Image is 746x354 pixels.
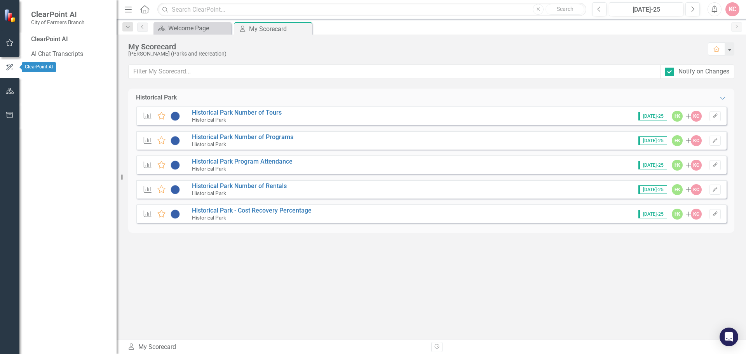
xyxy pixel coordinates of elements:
a: AI Chat Transcripts [31,50,109,59]
a: Historical Park Program Attendance [192,158,293,165]
div: HK [672,160,683,171]
a: Welcome Page [155,23,229,33]
img: No Information [170,160,180,170]
div: My Scorecard [128,42,700,51]
div: HK [672,184,683,195]
small: Historical Park [192,117,226,123]
span: [DATE]-25 [638,112,667,120]
a: Historical Park Number of Programs [192,133,293,141]
div: My Scorecard [127,343,425,352]
div: KC [691,209,702,220]
a: Historical Park Number of Rentals [192,182,287,190]
div: Historical Park [136,93,177,102]
div: Open Intercom Messenger [720,328,738,346]
div: Welcome Page [168,23,229,33]
div: ClearPoint AI [22,62,56,72]
img: ClearPoint Strategy [4,9,17,23]
small: City of Farmers Branch [31,19,84,25]
button: [DATE]-25 [609,2,683,16]
div: HK [672,135,683,146]
div: ClearPoint AI [31,35,109,44]
button: KC [725,2,739,16]
div: My Scorecard [249,24,310,34]
a: Historical Park - Cost Recovery Percentage [192,207,312,214]
span: ClearPoint AI [31,10,84,19]
div: [DATE]-25 [612,5,681,14]
span: [DATE]-25 [638,185,667,194]
span: [DATE]-25 [638,136,667,145]
button: Search [546,4,584,15]
div: [PERSON_NAME] (Parks and Recreation) [128,51,700,57]
small: Historical Park [192,166,226,172]
img: No Information [170,185,180,194]
input: Search ClearPoint... [157,3,586,16]
span: [DATE]-25 [638,210,667,218]
span: [DATE]-25 [638,161,667,169]
small: Historical Park [192,141,226,147]
img: No Information [170,112,180,121]
div: KC [691,111,702,122]
span: Search [557,6,573,12]
small: Historical Park [192,214,226,221]
div: HK [672,111,683,122]
a: Historical Park Number of Tours [192,109,282,116]
img: No Information [170,209,180,219]
div: KC [691,184,702,195]
div: KC [691,135,702,146]
small: Historical Park [192,190,226,196]
div: KC [691,160,702,171]
img: No Information [170,136,180,145]
div: Notify on Changes [678,67,729,76]
div: HK [672,209,683,220]
input: Filter My Scorecard... [128,65,661,79]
